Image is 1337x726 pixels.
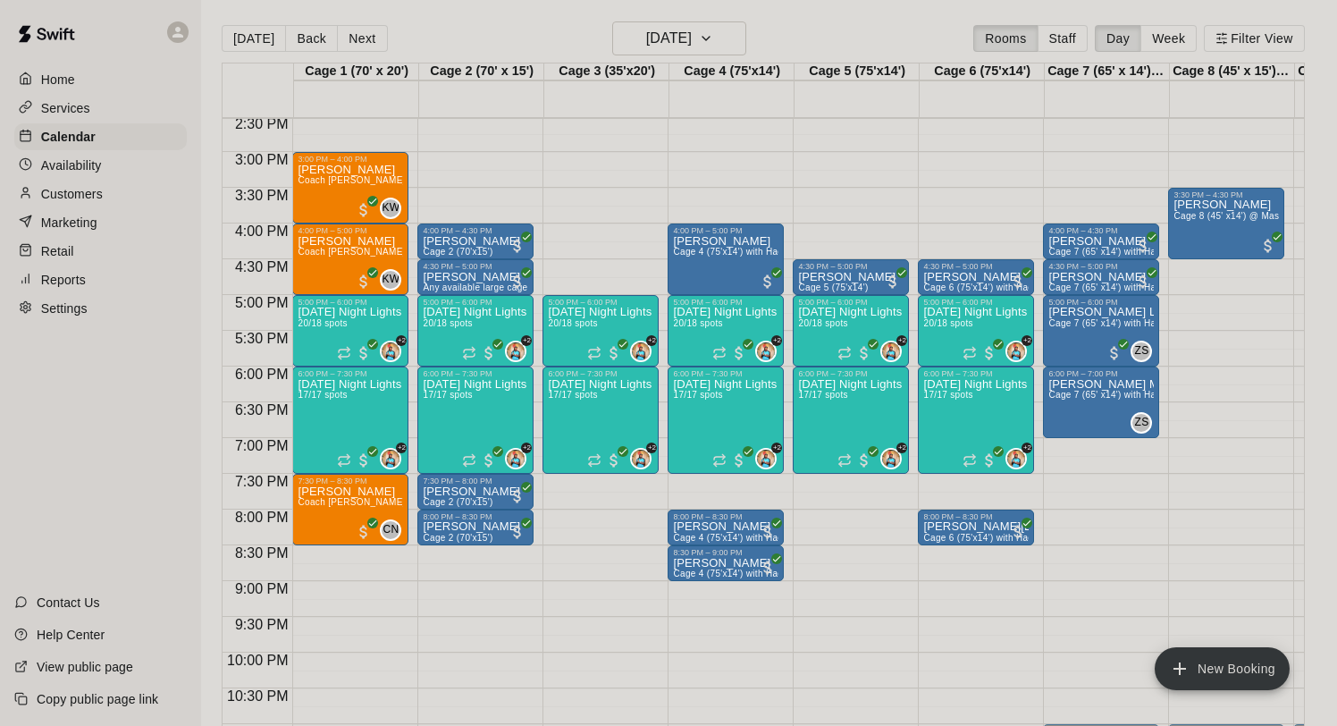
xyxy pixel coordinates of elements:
img: Derelle Owens [382,450,399,468]
div: 4:00 PM – 5:00 PM: Jeff Meek [668,224,784,295]
span: All customers have paid [355,273,373,291]
p: Calendar [41,128,96,146]
span: Derelle Owens & 2 others [1013,341,1027,362]
span: All customers have paid [1134,273,1152,291]
span: ZS [1134,414,1148,432]
div: Availability [14,152,187,179]
div: 4:00 PM – 4:30 PM: Mason Wurster [1043,224,1159,259]
span: 7:00 PM [231,438,293,453]
span: All customers have paid [759,273,777,291]
span: 20/18 spots filled [673,318,722,328]
button: Back [285,25,338,52]
button: [DATE] [612,21,746,55]
div: Cage 7 (65' x 14') @ Mashlab Leander [1045,63,1170,80]
span: Cage 7 (65' x14') with Hack Attack & Hitrax @ Mashlab LEANDER [1048,283,1329,292]
span: All customers have paid [884,273,902,291]
span: Recurring event [337,346,351,360]
div: Cage 2 (70' x 15') [419,63,544,80]
span: Cage 4 (75'x14') with Hack Attack Pitching machine [673,533,891,543]
span: All customers have paid [759,559,777,577]
div: 5:00 PM – 6:00 PM [923,298,1029,307]
span: Cage 2 (70'x15') [423,247,492,257]
span: +2 [396,443,407,453]
div: 5:00 PM – 6:00 PM: Friday Night Lights - Live at-bats hitting class - Ages 8-11 [292,295,408,367]
span: 20/18 spots filled [548,318,597,328]
div: 4:30 PM – 5:00 PM [923,262,1029,271]
span: 17/17 spots filled [673,390,722,400]
div: 6:00 PM – 7:30 PM [673,369,778,378]
div: 5:00 PM – 6:00 PM: Friday Night Lights - Live at-bats hitting class - Ages 8-11 [918,295,1034,367]
span: Cage 7 (65' x14') with Hack Attack & Hitrax @ Mashlab LEANDER [1048,318,1329,328]
div: Marketing [14,209,187,236]
div: 8:00 PM – 8:30 PM [673,512,778,521]
a: Reports [14,266,187,293]
div: 6:00 PM – 7:30 PM [923,369,1029,378]
div: 6:00 PM – 7:30 PM: Friday Night Lights - Advanced Hitting Group & Tournament Prep (Live ABs) - Ag... [417,367,534,474]
span: Derelle Owens & 2 others [512,448,526,469]
span: 20/18 spots filled [298,318,347,328]
div: 8:30 PM – 9:00 PM [673,548,778,557]
img: Derelle Owens [1007,342,1025,360]
div: 3:30 PM – 4:30 PM [1173,190,1279,199]
div: 4:00 PM – 5:00 PM [673,226,778,235]
div: Cage 1 (70' x 20') [294,63,419,80]
span: All customers have paid [1009,273,1027,291]
div: 5:00 PM – 6:00 PM: Friday Night Lights - Live at-bats hitting class - Ages 8-11 [417,295,534,367]
span: All customers have paid [730,452,748,469]
span: ZS [1134,342,1148,360]
p: Availability [41,156,102,174]
span: Cage 4 (75'x14') with Hack Attack Pitching machine [673,569,891,578]
div: Cage 5 (75'x14') [795,63,920,80]
span: 2:30 PM [231,116,293,131]
span: All customers have paid [605,452,623,469]
span: Recurring event [587,346,601,360]
span: 17/17 spots filled [923,390,972,400]
span: +2 [896,335,907,346]
span: Derelle Owens & 2 others [512,341,526,362]
div: 3:00 PM – 4:00 PM: Jacob Fallon [292,152,408,224]
span: Recurring event [587,453,601,468]
div: Customers [14,181,187,207]
button: Day [1095,25,1141,52]
span: 17/17 spots filled [423,390,472,400]
button: Next [337,25,387,52]
span: Recurring event [963,453,977,468]
span: Derelle Owens & 2 others [762,341,777,362]
div: 5:00 PM – 6:00 PM [798,298,904,307]
span: Derelle Owens & 2 others [637,448,652,469]
p: Customers [41,185,103,203]
div: Derelle Owens [380,341,401,362]
div: 7:30 PM – 8:00 PM: Katherine Webster [417,474,534,510]
div: 7:30 PM – 8:00 PM [423,477,528,485]
div: Cage 3 (35'x20') [544,63,669,80]
span: 20/18 spots filled [923,318,972,328]
div: 6:00 PM – 7:00 PM: Zac Senf METx Tryout [1043,367,1159,438]
div: Zac Senf [1131,341,1152,362]
button: [DATE] [222,25,286,52]
button: Staff [1038,25,1089,52]
div: 6:00 PM – 7:30 PM: Friday Night Lights - Advanced Hitting Group & Tournament Prep (Live ABs) - Ag... [668,367,784,474]
span: Derelle Owens & 2 others [387,448,401,469]
span: All customers have paid [509,273,526,291]
span: Cage 6 (75'x14') with Hack Attack pitching machine [923,283,1140,292]
div: 5:00 PM – 6:00 PM [1048,298,1154,307]
span: All customers have paid [355,344,373,362]
div: 8:00 PM – 8:30 PM: Shannon Ladner [668,510,784,545]
a: Settings [14,295,187,322]
span: All customers have paid [759,523,777,541]
div: 5:00 PM – 6:00 PM: Friday Night Lights - Live at-bats hitting class - Ages 8-11 [793,295,909,367]
span: Cody Nguyen [387,519,401,541]
span: 5:30 PM [231,331,293,346]
div: 8:00 PM – 8:30 PM: Beau Lacey [417,510,534,545]
span: 9:00 PM [231,581,293,596]
div: 3:00 PM – 4:00 PM [298,155,403,164]
div: 4:30 PM – 5:00 PM: Richie Rausch [793,259,909,295]
div: Derelle Owens [1005,448,1027,469]
div: 7:30 PM – 8:30 PM: David Montes De Oca [292,474,408,545]
span: 8:00 PM [231,510,293,525]
span: Derelle Owens & 2 others [887,341,902,362]
span: Recurring event [837,453,852,468]
span: 6:00 PM [231,367,293,382]
span: Cage 5 (75'x14') [798,283,868,292]
span: +2 [396,335,407,346]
